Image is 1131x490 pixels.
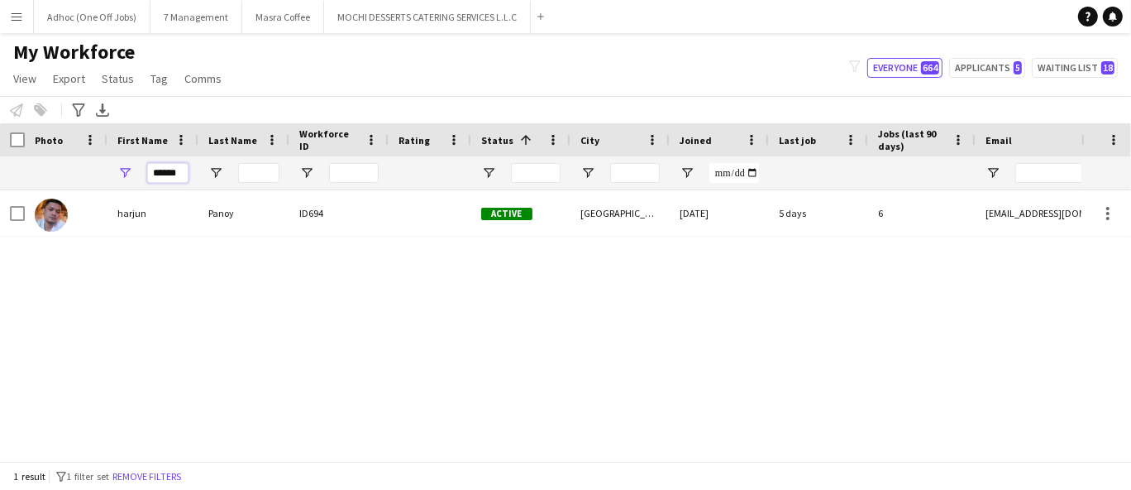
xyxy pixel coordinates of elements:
input: Status Filter Input [511,163,561,183]
span: 664 [921,61,939,74]
span: Last job [779,134,816,147]
div: ID694 [289,190,389,236]
button: Open Filter Menu [481,166,496,180]
span: Tag [150,71,168,86]
a: Tag [144,68,174,89]
button: Waiting list18 [1032,58,1118,78]
a: Comms [178,68,228,89]
span: 1 filter set [66,470,109,483]
app-action-btn: Advanced filters [69,100,88,120]
span: Photo [35,134,63,147]
span: 18 [1101,61,1114,74]
a: View [7,68,43,89]
a: Export [46,68,92,89]
button: Masra Coffee [242,1,324,33]
button: Open Filter Menu [208,166,223,180]
span: First Name [117,134,168,147]
a: Status [95,68,141,89]
span: Active [481,208,532,220]
span: 5 [1014,61,1022,74]
div: harjun [107,190,198,236]
span: Comms [184,71,222,86]
span: View [13,71,36,86]
button: Open Filter Menu [299,166,314,180]
button: Applicants5 [949,58,1025,78]
button: Open Filter Menu [680,166,694,180]
button: Everyone664 [867,58,942,78]
input: Joined Filter Input [709,163,759,183]
div: 6 [868,190,976,236]
span: Jobs (last 90 days) [878,127,946,152]
span: Status [481,134,513,147]
button: Remove filters [109,468,184,486]
input: Last Name Filter Input [238,163,279,183]
span: City [580,134,599,147]
span: Last Name [208,134,257,147]
button: Open Filter Menu [580,166,595,180]
span: Status [102,71,134,86]
input: City Filter Input [610,163,660,183]
button: Adhoc (One Off Jobs) [34,1,150,33]
span: Email [985,134,1012,147]
app-action-btn: Export XLSX [93,100,112,120]
div: 5 days [769,190,868,236]
img: harjun Panoy [35,199,68,232]
button: Open Filter Menu [117,166,132,180]
span: My Workforce [13,40,135,65]
button: 7 Management [150,1,242,33]
button: MOCHI DESSERTS CATERING SERVICES L.L.C [324,1,531,33]
div: [GEOGRAPHIC_DATA] [570,190,670,236]
div: [DATE] [670,190,769,236]
span: Joined [680,134,712,147]
input: First Name Filter Input [147,163,188,183]
div: Panoy [198,190,289,236]
span: Export [53,71,85,86]
button: Open Filter Menu [985,166,1000,180]
span: Rating [398,134,430,147]
input: Workforce ID Filter Input [329,163,379,183]
span: Workforce ID [299,127,359,152]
